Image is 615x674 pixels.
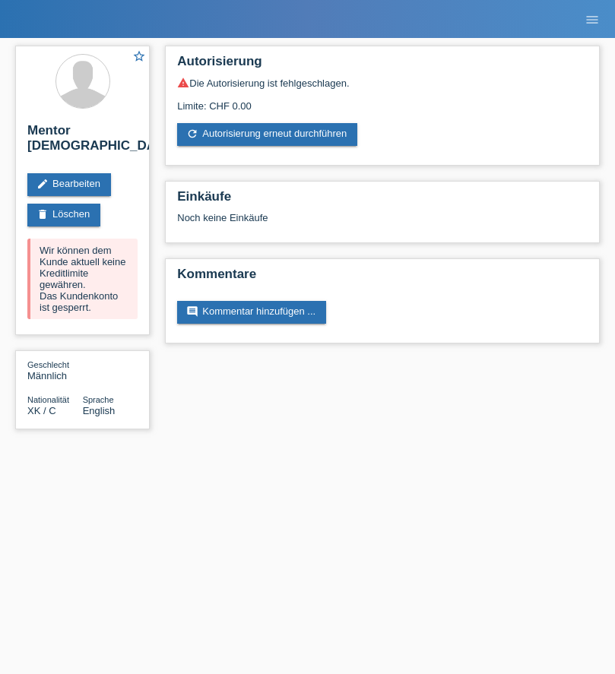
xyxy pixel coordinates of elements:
[27,204,100,226] a: deleteLöschen
[186,305,198,318] i: comment
[177,189,588,212] h2: Einkäufe
[27,395,69,404] span: Nationalität
[132,49,146,65] a: star_border
[27,359,83,381] div: Männlich
[177,267,588,290] h2: Kommentare
[177,301,326,324] a: commentKommentar hinzufügen ...
[27,360,69,369] span: Geschlecht
[585,12,600,27] i: menu
[27,405,56,416] span: Kosovo / C / 25.05.1971
[177,77,189,89] i: warning
[27,239,138,319] div: Wir können dem Kunde aktuell keine Kreditlimite gewähren. Das Kundenkonto ist gesperrt.
[177,77,588,89] div: Die Autorisierung ist fehlgeschlagen.
[27,173,111,196] a: editBearbeiten
[177,89,588,112] div: Limite: CHF 0.00
[83,405,116,416] span: English
[186,128,198,140] i: refresh
[36,208,49,220] i: delete
[177,54,588,77] h2: Autorisierung
[177,212,588,235] div: Noch keine Einkäufe
[577,14,607,24] a: menu
[27,123,138,161] h2: Mentor [DEMOGRAPHIC_DATA]
[177,123,357,146] a: refreshAutorisierung erneut durchführen
[83,395,114,404] span: Sprache
[36,178,49,190] i: edit
[132,49,146,63] i: star_border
